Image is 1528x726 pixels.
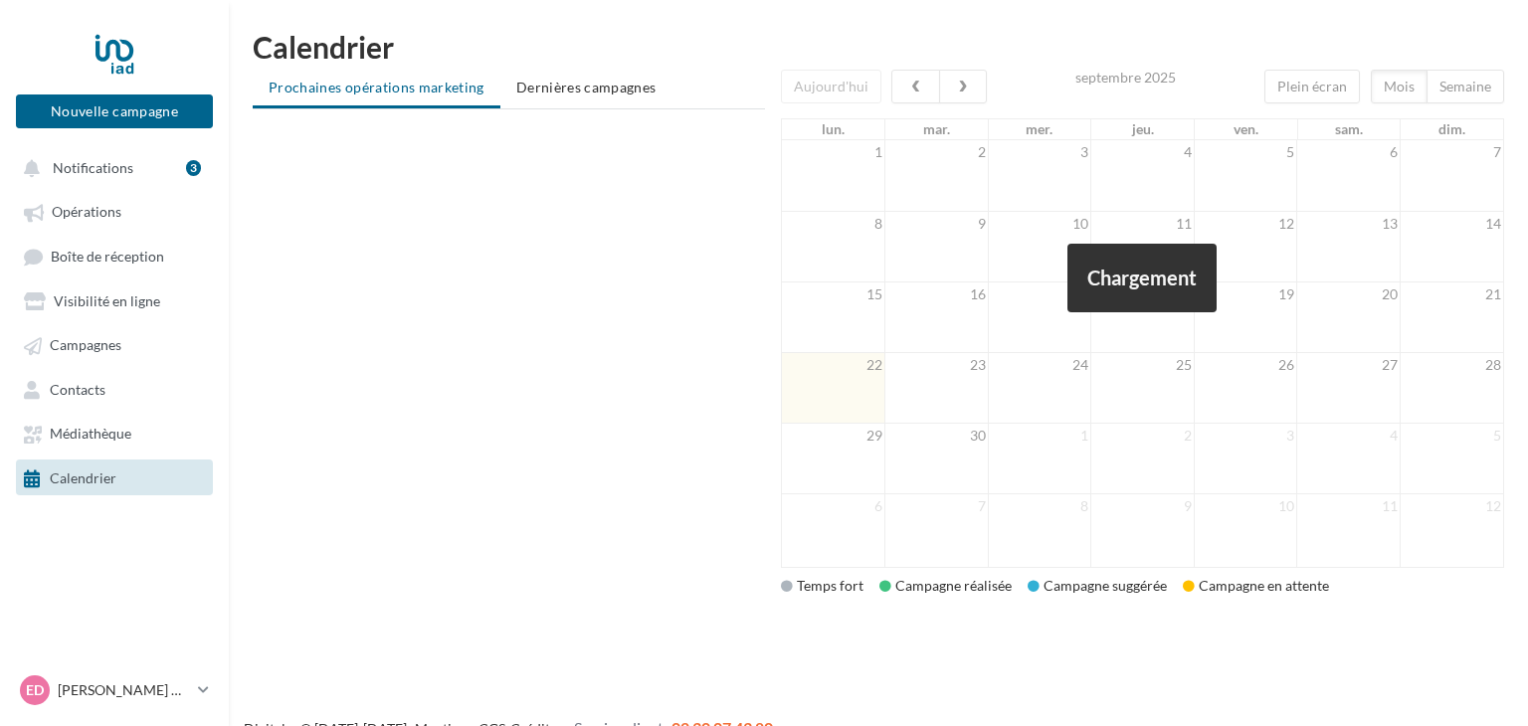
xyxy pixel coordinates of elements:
[50,381,105,398] span: Contacts
[26,680,44,700] span: ED
[1183,576,1329,596] div: Campagne en attente
[52,204,121,221] span: Opérations
[12,193,217,229] a: Opérations
[12,459,217,495] a: Calendrier
[50,337,121,354] span: Campagnes
[53,159,133,176] span: Notifications
[12,371,217,407] a: Contacts
[1067,244,1217,312] div: Chargement
[879,576,1012,596] div: Campagne réalisée
[186,160,201,176] div: 3
[12,282,217,318] a: Visibilité en ligne
[516,79,657,95] span: Dernières campagnes
[12,326,217,362] a: Campagnes
[16,94,213,128] button: Nouvelle campagne
[12,238,217,274] a: Boîte de réception
[50,469,116,486] span: Calendrier
[12,415,217,451] a: Médiathèque
[269,79,484,95] span: Prochaines opérations marketing
[51,248,164,265] span: Boîte de réception
[1028,576,1167,596] div: Campagne suggérée
[16,671,213,709] a: ED [PERSON_NAME] DI [PERSON_NAME]
[253,32,1504,62] h1: Calendrier
[781,576,863,596] div: Temps fort
[54,292,160,309] span: Visibilité en ligne
[12,149,209,185] button: Notifications 3
[781,70,1504,568] div: '
[58,680,190,700] p: [PERSON_NAME] DI [PERSON_NAME]
[50,426,131,443] span: Médiathèque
